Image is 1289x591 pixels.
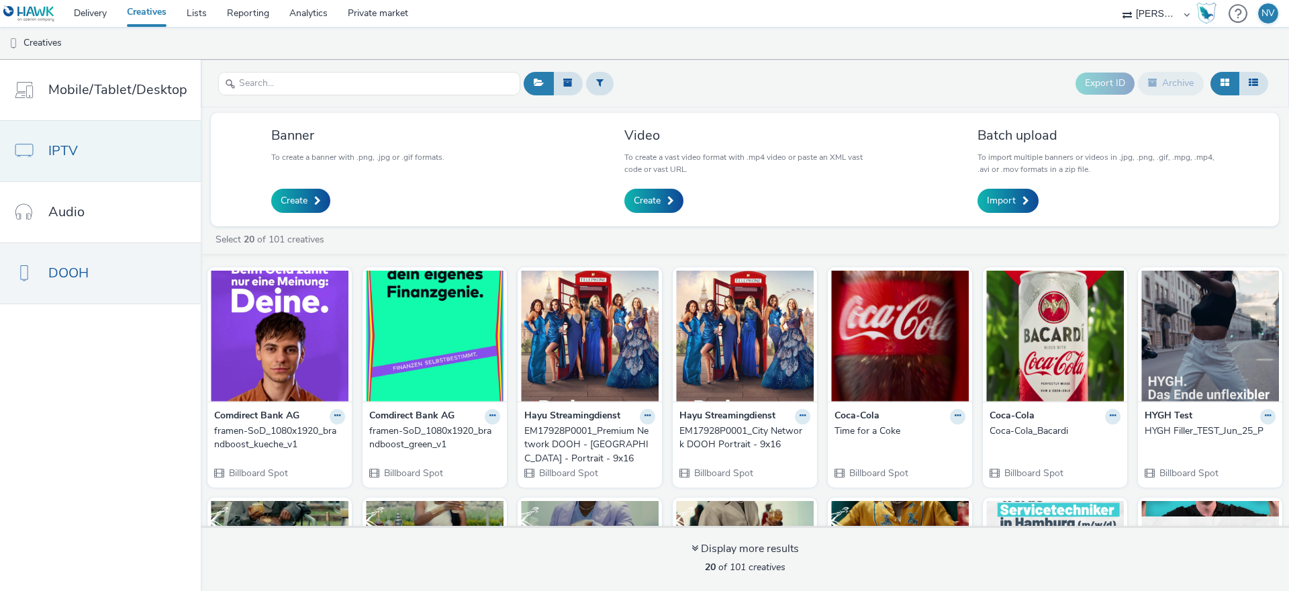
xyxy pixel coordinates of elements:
[834,409,879,424] strong: Coca-Cola
[624,151,865,175] p: To create a vast video format with .mp4 video or paste an XML vast code or vast URL.
[977,151,1219,175] p: To import multiple banners or videos in .jpg, .png, .gif, .mpg, .mp4, .avi or .mov formats in a z...
[214,233,330,246] a: Select of 101 creatives
[214,409,299,424] strong: Comdirect Bank AG
[1261,3,1275,24] div: NV
[383,467,443,480] span: Billboard Spot
[1076,73,1135,94] button: Export ID
[624,189,683,213] a: Create
[211,271,348,402] img: framen-SoD_1080x1920_brandboost_kueche_v1 visual
[48,263,89,283] span: DOOH
[990,424,1115,438] div: Coca-Cola_Bacardi
[366,271,504,402] img: framen-SoD_1080x1920_brandboost_green_v1 visual
[1239,72,1268,95] button: Table
[705,561,716,574] strong: 20
[705,561,785,574] span: of 101 creatives
[524,409,620,424] strong: Hayu Streamingdienst
[1138,72,1204,95] button: Archive
[1145,424,1270,438] div: HYGH Filler_TEST_Jun_25_P
[679,424,810,452] a: EM17928P0001_City Network DOOH Portrait - 9x16
[228,467,288,480] span: Billboard Spot
[834,424,965,438] a: Time for a Coke
[244,233,254,246] strong: 20
[369,409,455,424] strong: Comdirect Bank AG
[977,126,1219,144] h3: Batch upload
[987,194,1016,208] span: Import
[1196,3,1222,24] a: Hawk Academy
[990,424,1120,438] a: Coca-Cola_Bacardi
[271,151,444,163] p: To create a banner with .png, .jpg or .gif formats.
[48,202,85,222] span: Audio
[524,424,655,465] a: EM17928P0001_Premium Network DOOH - [GEOGRAPHIC_DATA] - Portrait - 9x16
[834,424,960,438] div: Time for a Coke
[1210,72,1239,95] button: Grid
[538,467,598,480] span: Billboard Spot
[634,194,661,208] span: Create
[214,424,345,452] a: framen-SoD_1080x1920_brandboost_kueche_v1
[676,271,814,402] img: EM17928P0001_City Network DOOH Portrait - 9x16 visual
[1158,467,1219,480] span: Billboard Spot
[1196,3,1216,24] img: Hawk Academy
[218,72,520,95] input: Search...
[848,467,908,480] span: Billboard Spot
[524,424,650,465] div: EM17928P0001_Premium Network DOOH - [GEOGRAPHIC_DATA] - Portrait - 9x16
[1145,424,1276,438] a: HYGH Filler_TEST_Jun_25_P
[679,424,805,452] div: EM17928P0001_City Network DOOH Portrait - 9x16
[48,80,187,99] span: Mobile/Tablet/Desktop
[271,126,444,144] h3: Banner
[369,424,495,452] div: framen-SoD_1080x1920_brandboost_green_v1
[369,424,500,452] a: framen-SoD_1080x1920_brandboost_green_v1
[679,409,775,424] strong: Hayu Streamingdienst
[48,141,78,161] span: IPTV
[831,271,969,402] img: Time for a Coke visual
[1003,467,1063,480] span: Billboard Spot
[977,189,1039,213] a: Import
[7,37,20,50] img: dooh
[521,271,659,402] img: EM17928P0001_Premium Network DOOH - Berlin - Portrait - 9x16 visual
[1145,409,1192,424] strong: HYGH Test
[691,541,799,557] div: Display more results
[271,189,330,213] a: Create
[990,409,1035,424] strong: Coca-Cola
[1141,271,1279,402] img: HYGH Filler_TEST_Jun_25_P visual
[214,424,340,452] div: framen-SoD_1080x1920_brandboost_kueche_v1
[281,194,307,208] span: Create
[986,271,1124,402] img: Coca-Cola_Bacardi visual
[624,126,865,144] h3: Video
[3,5,55,22] img: undefined Logo
[693,467,753,480] span: Billboard Spot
